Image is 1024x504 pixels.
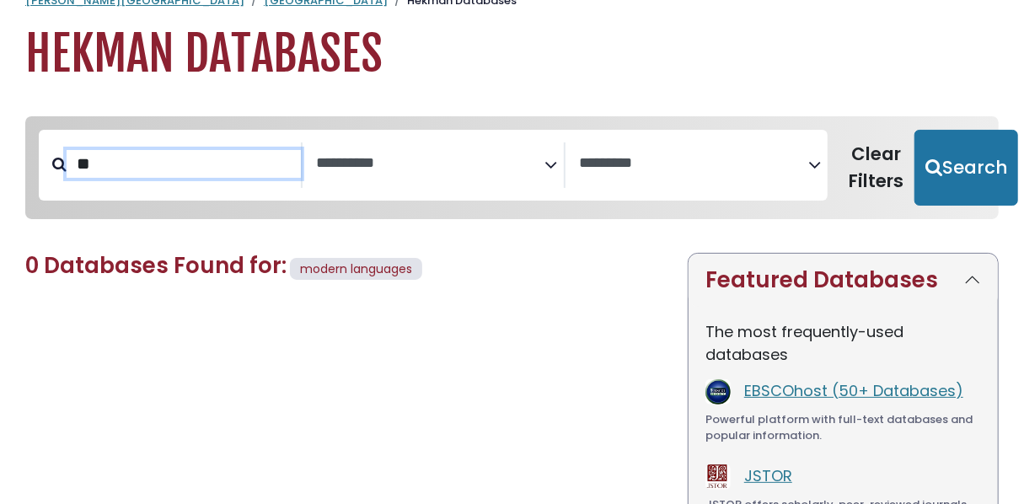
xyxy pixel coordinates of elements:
[705,411,981,444] div: Powerful platform with full-text databases and popular information.
[25,116,999,219] nav: Search filters
[744,380,963,401] a: EBSCOhost (50+ Databases)
[705,320,981,366] p: The most frequently-used databases
[744,465,792,486] a: JSTOR
[579,155,808,173] textarea: Search
[300,260,412,277] span: modern languages
[838,130,914,206] button: Clear Filters
[25,250,287,281] span: 0 Databases Found for:
[914,130,1018,206] button: Submit for Search Results
[316,155,545,173] textarea: Search
[689,254,998,307] button: Featured Databases
[67,150,301,178] input: Search database by title or keyword
[25,26,999,83] h1: Hekman Databases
